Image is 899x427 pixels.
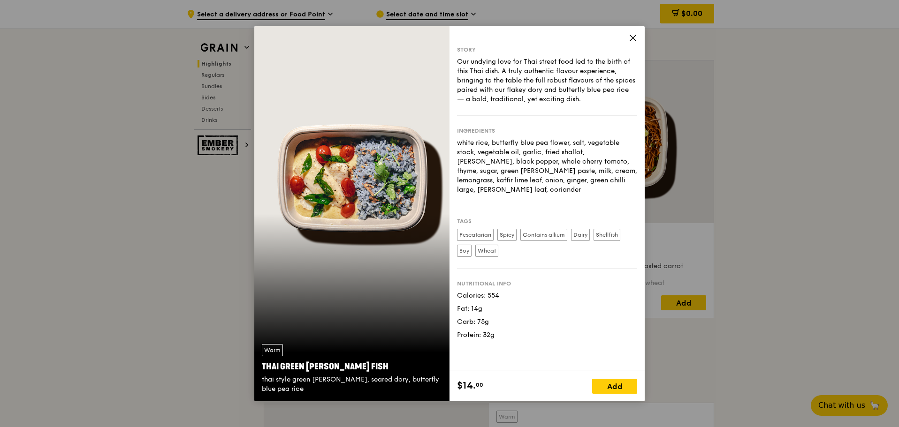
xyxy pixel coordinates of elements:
[457,138,637,195] div: white rice, butterfly blue pea flower, salt, vegetable stock, vegetable oil, garlic, fried shallo...
[476,381,483,389] span: 00
[262,344,283,356] div: Warm
[497,229,517,241] label: Spicy
[457,280,637,287] div: Nutritional info
[457,379,476,393] span: $14.
[520,229,567,241] label: Contains allium
[571,229,590,241] label: Dairy
[592,379,637,394] div: Add
[457,46,637,53] div: Story
[457,127,637,135] div: Ingredients
[457,217,637,225] div: Tags
[594,229,620,241] label: Shellfish
[457,229,494,241] label: Pescatarian
[475,245,498,257] label: Wheat
[457,245,472,257] label: Soy
[457,57,637,104] div: Our undying love for Thai street food led to the birth of this Thai dish. A truly authentic flavo...
[262,375,442,394] div: thai style green [PERSON_NAME], seared dory, butterfly blue pea rice
[457,330,637,340] div: Protein: 32g
[457,291,637,300] div: Calories: 554
[457,304,637,314] div: Fat: 14g
[457,317,637,327] div: Carb: 75g
[262,360,442,373] div: Thai Green [PERSON_NAME] Fish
